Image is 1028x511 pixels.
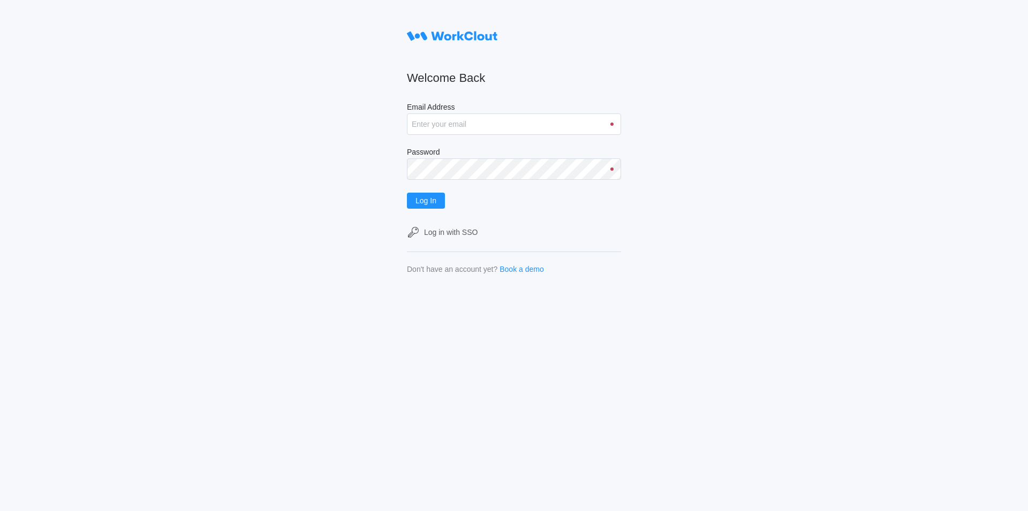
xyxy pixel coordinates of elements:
label: Password [407,148,621,158]
a: Book a demo [500,265,544,273]
input: Enter your email [407,113,621,135]
div: Don't have an account yet? [407,265,497,273]
label: Email Address [407,103,621,113]
div: Log in with SSO [424,228,478,237]
span: Log In [415,197,436,204]
button: Log In [407,193,445,209]
h2: Welcome Back [407,71,621,86]
a: Log in with SSO [407,226,621,239]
